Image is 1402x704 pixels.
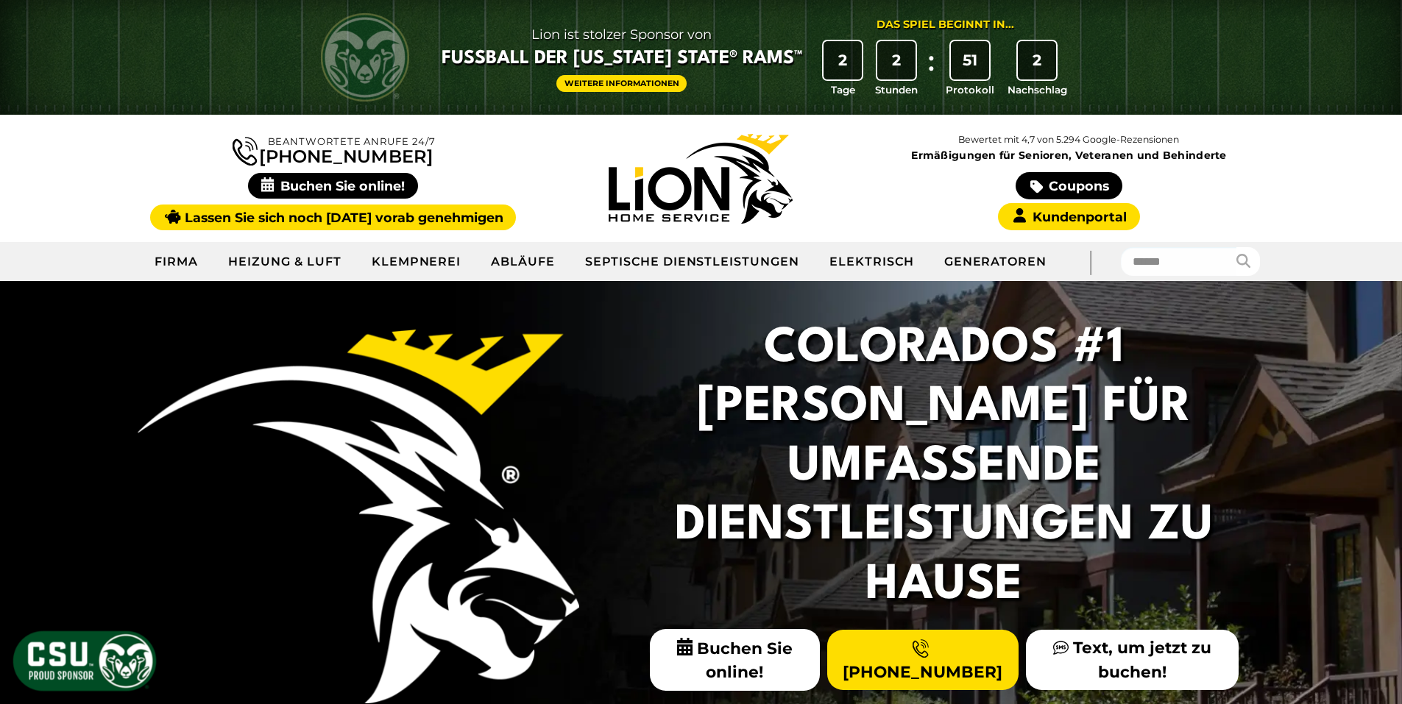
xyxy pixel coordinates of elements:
[613,319,1275,616] h2: Colorados #1 [PERSON_NAME] für umfassende Dienstleistungen zu Hause
[824,41,862,79] div: 2
[924,41,939,98] div: :
[1073,638,1211,681] font: Text, um jetzt zu buchen!
[1016,172,1122,199] a: Coupons
[1049,178,1109,193] font: Coupons
[827,630,1019,690] a: [PHONE_NUMBER]
[233,134,433,166] a: [PHONE_NUMBER]
[815,243,930,280] a: Elektrisch
[213,243,356,280] a: Heizung & Luft
[140,243,213,280] a: Firma
[442,46,802,71] span: Fußball der [US_STATE] State® Rams™
[1018,41,1056,79] div: 2
[476,243,570,280] a: Abläufe
[951,41,989,79] div: 51
[831,82,855,97] span: Tage
[888,150,1250,160] span: Ermäßigungen für Senioren, Veteranen und Behinderte
[280,178,405,193] font: Buchen Sie online!
[185,210,503,225] font: Lassen Sie sich noch [DATE] vorab genehmigen
[11,629,158,693] img: CSU-Sponsoren-Abzeichen
[877,17,1014,33] div: Das Spiel beginnt in...
[1008,82,1067,97] span: Nachschlag
[556,75,687,92] a: Weitere Informationen
[442,23,802,46] span: Lion ist stolzer Sponsor von
[1061,242,1120,281] div: |
[150,205,516,230] a: Lassen Sie sich noch [DATE] vorab genehmigen
[697,639,793,682] font: Buchen Sie online!
[998,203,1139,230] a: Kundenportal
[946,82,994,97] span: Protokoll
[570,243,815,280] a: Septische Dienstleistungen
[1033,209,1127,224] font: Kundenportal
[609,134,793,224] img: Lions-Heimdienst
[357,243,477,280] a: Klempnerei
[885,132,1253,148] p: Bewertet mit 4,7 von 5.294 Google-Rezensionen
[259,146,433,167] font: [PHONE_NUMBER]
[930,243,1062,280] a: Generatoren
[843,662,1002,681] font: [PHONE_NUMBER]
[321,13,409,102] img: Logo der CSU Rams
[877,41,916,79] div: 2
[875,82,918,97] span: Stunden
[1026,630,1239,690] a: Text, um jetzt zu buchen!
